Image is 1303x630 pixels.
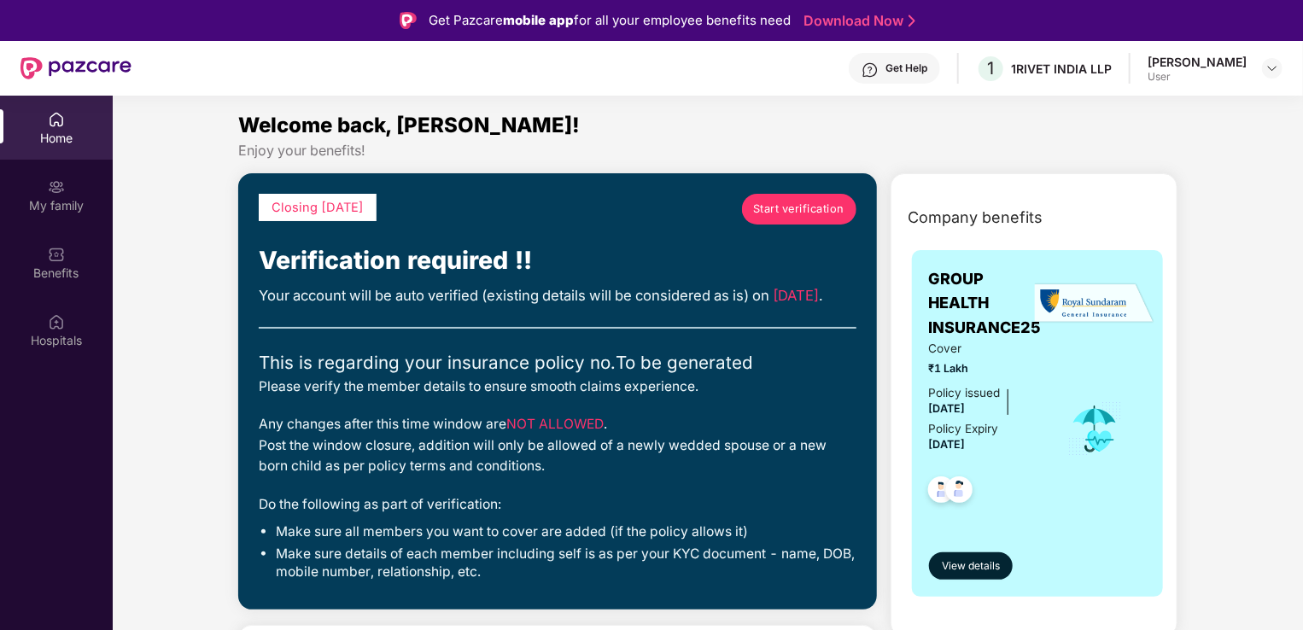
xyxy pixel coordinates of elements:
div: Policy Expiry [929,420,999,438]
img: svg+xml;base64,PHN2ZyBpZD0iQmVuZWZpdHMiIHhtbG5zPSJodHRwOi8vd3d3LnczLm9yZy8yMDAwL3N2ZyIgd2lkdGg9Ij... [48,246,65,263]
div: Policy issued [929,384,1001,402]
li: Make sure details of each member including self is as per your KYC document - name, DOB, mobile n... [276,545,856,580]
img: insurerLogo [1035,283,1154,324]
img: svg+xml;base64,PHN2ZyBpZD0iSGVscC0zMngzMiIgeG1sbnM9Imh0dHA6Ly93d3cudzMub3JnLzIwMDAvc3ZnIiB3aWR0aD... [862,61,879,79]
span: ₹1 Lakh [929,360,1044,377]
img: svg+xml;base64,PHN2ZyB3aWR0aD0iMjAiIGhlaWdodD0iMjAiIHZpZXdCb3g9IjAgMCAyMCAyMCIgZmlsbD0ibm9uZSIgeG... [48,178,65,195]
div: [PERSON_NAME] [1148,54,1247,70]
a: Download Now [803,12,910,30]
img: Logo [400,12,417,29]
a: Start verification [742,194,856,225]
img: Stroke [909,12,915,30]
div: Any changes after this time window are . Post the window closure, addition will only be allowed o... [259,414,856,476]
div: Do the following as part of verification: [259,494,856,515]
strong: mobile app [503,12,574,28]
span: View details [942,558,1000,575]
img: icon [1067,400,1123,457]
span: [DATE] [773,287,819,304]
span: [DATE] [929,438,966,451]
button: View details [929,552,1014,580]
img: svg+xml;base64,PHN2ZyB4bWxucz0iaHR0cDovL3d3dy53My5vcmcvMjAwMC9zdmciIHdpZHRoPSI0OC45NDMiIGhlaWdodD... [938,471,980,513]
div: Enjoy your benefits! [238,142,1177,160]
span: Welcome back, [PERSON_NAME]! [238,113,580,137]
img: svg+xml;base64,PHN2ZyBpZD0iSG9zcGl0YWxzIiB4bWxucz0iaHR0cDovL3d3dy53My5vcmcvMjAwMC9zdmciIHdpZHRoPS... [48,313,65,330]
li: Make sure all members you want to cover are added (if the policy allows it) [276,523,856,541]
span: NOT ALLOWED [506,416,604,432]
span: 1 [988,58,995,79]
span: GROUP HEALTH INSURANCE25 [929,267,1044,340]
img: New Pazcare Logo [20,57,131,79]
span: [DATE] [929,402,966,415]
div: Verification required !! [259,242,856,280]
div: Please verify the member details to ensure smooth claims experience. [259,376,856,397]
div: Get Help [885,61,927,75]
div: User [1148,70,1247,84]
img: svg+xml;base64,PHN2ZyBpZD0iRHJvcGRvd24tMzJ4MzIiIHhtbG5zPSJodHRwOi8vd3d3LnczLm9yZy8yMDAwL3N2ZyIgd2... [1265,61,1279,75]
span: Closing [DATE] [272,200,364,215]
img: svg+xml;base64,PHN2ZyB4bWxucz0iaHR0cDovL3d3dy53My5vcmcvMjAwMC9zdmciIHdpZHRoPSI0OC45NDMiIGhlaWdodD... [920,471,962,513]
div: Your account will be auto verified (existing details will be considered as is) on . [259,284,856,306]
div: This is regarding your insurance policy no. To be generated [259,349,856,376]
div: Get Pazcare for all your employee benefits need [429,10,791,31]
span: Company benefits [909,206,1043,230]
div: 1RIVET INDIA LLP [1011,61,1112,77]
span: Start verification [753,201,844,218]
img: svg+xml;base64,PHN2ZyBpZD0iSG9tZSIgeG1sbnM9Imh0dHA6Ly93d3cudzMub3JnLzIwMDAvc3ZnIiB3aWR0aD0iMjAiIG... [48,111,65,128]
span: Cover [929,340,1044,358]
